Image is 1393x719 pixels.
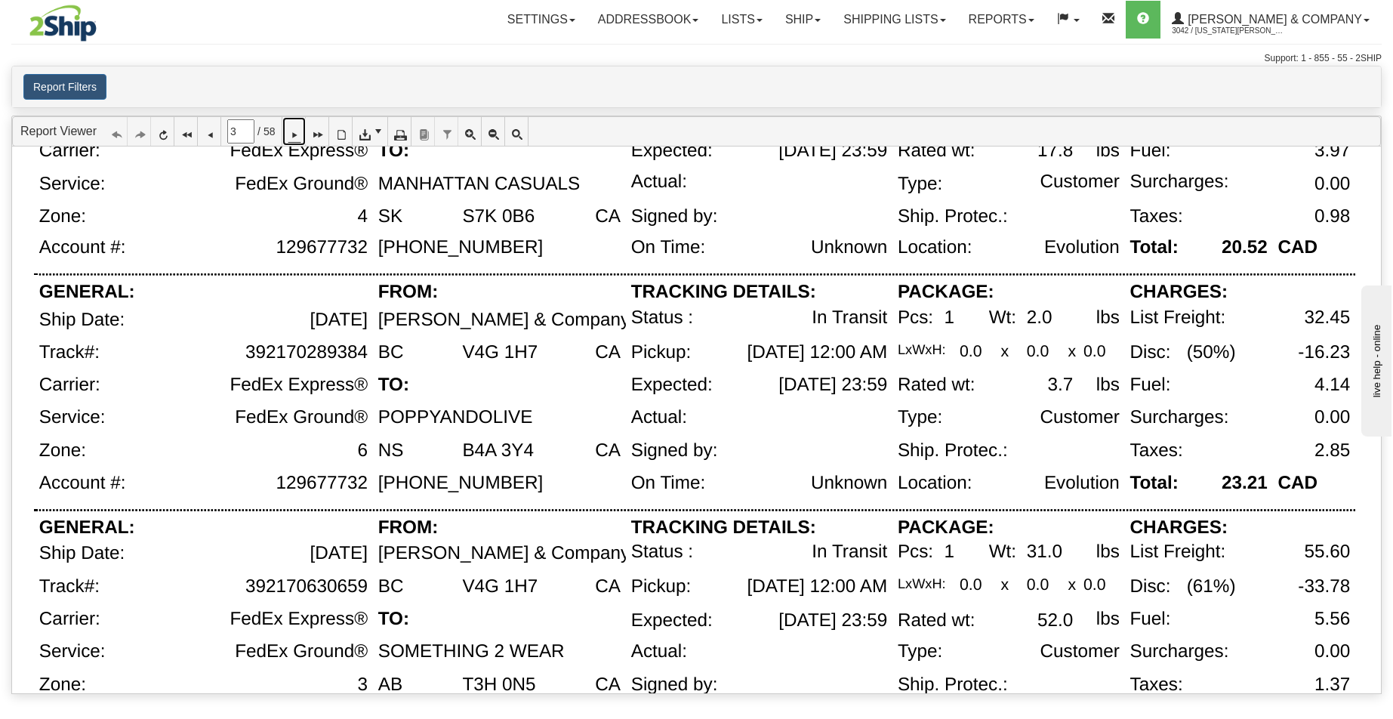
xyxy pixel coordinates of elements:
[1130,440,1183,461] div: Taxes:
[1314,206,1350,227] div: 0.98
[482,117,505,146] a: Zoom Out
[358,440,368,461] div: 6
[898,611,975,631] div: Rated wt:
[631,674,718,695] div: Signed by:
[282,117,306,146] a: Next Page
[631,237,706,258] div: On Time:
[1130,342,1171,363] div: Disc:
[378,206,402,227] div: SK
[595,576,621,597] div: CA
[631,307,693,328] div: Status :
[1304,307,1350,328] div: 32.45
[774,1,832,39] a: Ship
[1027,542,1062,562] div: 31.0
[1044,237,1120,258] div: Evolution
[1358,282,1391,437] iframe: chat widget
[1044,473,1120,493] div: Evolution
[1314,375,1350,395] div: 4.14
[1083,342,1106,359] div: 0.0
[631,206,718,227] div: Signed by:
[388,117,411,146] a: Print
[1298,342,1350,363] div: -16.23
[898,473,972,493] div: Location:
[1130,642,1229,662] div: Surcharges:
[39,440,86,461] div: Zone:
[1314,440,1350,461] div: 2.85
[378,674,402,695] div: AB
[1172,23,1285,39] span: 3042 / [US_STATE][PERSON_NAME]
[1001,576,1009,594] div: x
[898,517,994,538] div: PACKAGE:
[329,117,353,146] a: Toggle Print Preview
[1298,576,1350,597] div: -33.78
[710,1,773,39] a: Lists
[1096,609,1120,629] div: lbs
[1040,171,1120,192] div: Customer
[1096,542,1120,562] div: lbs
[235,174,368,194] div: FedEx Ground®
[898,140,975,161] div: Rated wt:
[631,282,816,302] div: TRACKING DETAILS:
[358,674,368,695] div: 3
[39,642,106,662] div: Service:
[1068,342,1076,359] div: x
[496,1,587,39] a: Settings
[1314,140,1350,161] div: 3.97
[631,611,713,631] div: Expected:
[1040,408,1120,428] div: Customer
[245,576,368,597] div: 392170630659
[631,576,692,597] div: Pickup:
[39,674,86,695] div: Zone:
[378,282,439,302] div: FROM:
[631,473,706,493] div: On Time:
[631,642,687,662] div: Actual:
[631,542,693,562] div: Status :
[1130,473,1179,493] div: Total:
[39,375,100,395] div: Carrier:
[944,307,954,328] div: 1
[1130,140,1171,161] div: Fuel:
[898,674,1008,695] div: Ship. Protec.:
[23,74,106,100] button: Report Filters
[39,342,100,363] div: Track#:
[1160,1,1381,39] a: [PERSON_NAME] & Company 3042 / [US_STATE][PERSON_NAME]
[898,206,1008,227] div: Ship. Protec.:
[747,342,887,363] div: [DATE] 12:00 AM
[378,237,544,258] div: [PHONE_NUMBER]
[39,609,100,629] div: Carrier:
[1001,342,1009,359] div: x
[631,171,687,192] div: Actual:
[39,140,100,161] div: Carrier:
[462,674,535,695] div: T3H 0N5
[39,408,106,428] div: Service:
[257,124,260,139] span: /
[1040,642,1120,662] div: Customer
[39,544,125,564] div: Ship Date:
[944,542,954,562] div: 1
[832,1,957,39] a: Shipping lists
[198,117,221,146] a: Previous Page
[811,237,887,258] div: Unknown
[1277,473,1317,493] div: CAD
[898,408,942,428] div: Type:
[1222,237,1268,258] div: 20.52
[1314,609,1350,629] div: 5.56
[1130,674,1183,695] div: Taxes:
[1130,576,1171,597] div: Disc:
[306,117,329,146] a: Last Page
[747,576,887,597] div: [DATE] 12:00 AM
[462,440,534,461] div: B4A 3Y4
[11,13,140,24] div: live help - online
[378,342,404,363] div: BC
[595,440,621,461] div: CA
[1314,642,1350,662] div: 0.00
[11,4,115,42] img: logo3042.jpg
[960,576,982,594] div: 0.0
[310,544,368,564] div: [DATE]
[1314,174,1350,194] div: 0.00
[39,576,100,597] div: Track#:
[358,206,368,227] div: 4
[587,1,710,39] a: Addressbook
[811,473,887,493] div: Unknown
[20,125,97,137] a: Report Viewer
